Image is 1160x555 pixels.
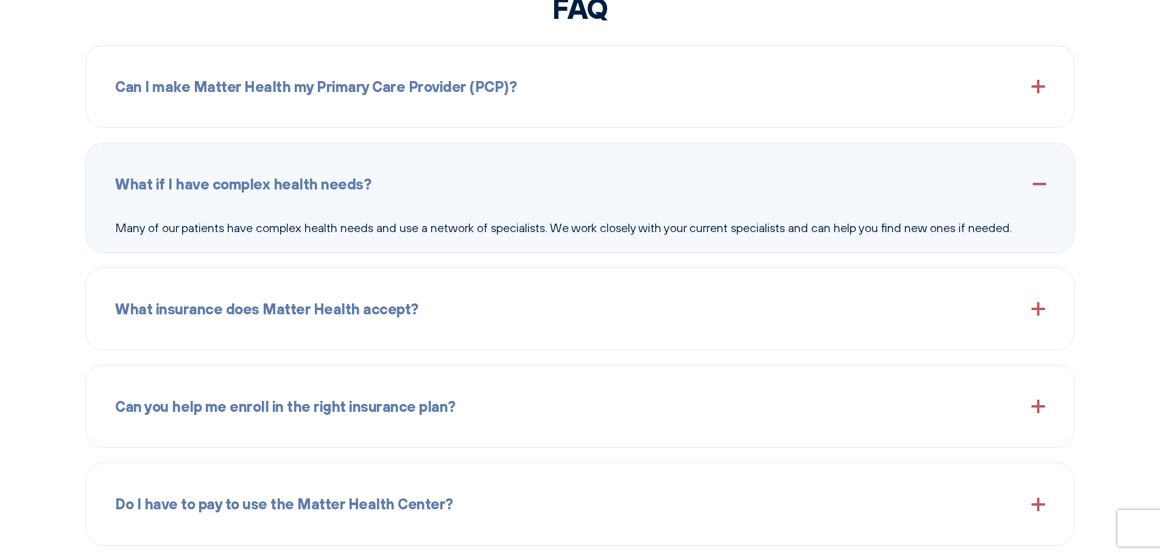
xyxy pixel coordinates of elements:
[115,172,371,196] span: What if I have complex health needs?
[115,75,516,98] span: Can I make Matter Health my Primary Care Provider (PCP)?
[115,218,1045,238] p: Many of our patients have complex health needs and use a network of specialists. We work closely ...
[115,492,453,515] span: Do I have to pay to use the Matter Health Center?
[115,297,418,320] span: What insurance does Matter Health accept?
[115,395,455,418] span: Can you help me enroll in the right insurance plan?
